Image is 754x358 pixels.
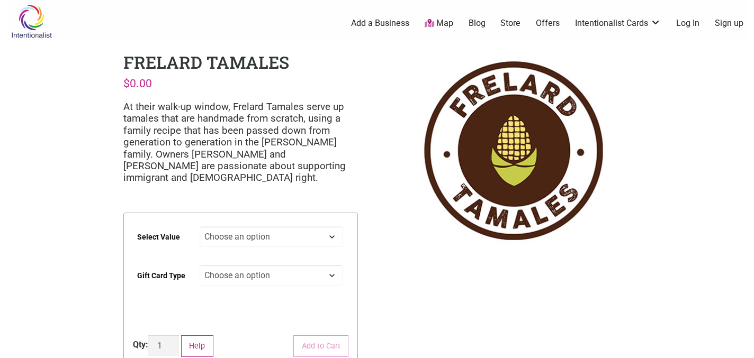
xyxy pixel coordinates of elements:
[123,77,130,90] span: $
[396,51,631,251] img: Frelard Tamales logo
[293,335,348,357] button: Add to Cart
[123,101,358,184] p: At their walk-up window, Frelard Tamales serve up tamales that are handmade from scratch, using a...
[148,335,179,356] input: Product quantity
[137,264,185,288] label: Gift Card Type
[715,17,743,29] a: Sign up
[181,335,213,357] button: Help
[6,4,57,39] img: Intentionalist
[500,17,520,29] a: Store
[575,17,661,29] a: Intentionalist Cards
[351,17,409,29] a: Add a Business
[469,17,486,29] a: Blog
[137,225,180,249] label: Select Value
[676,17,699,29] a: Log In
[425,17,453,30] a: Map
[123,77,152,90] bdi: 0.00
[133,338,148,351] div: Qty:
[536,17,560,29] a: Offers
[123,51,289,74] h1: Frelard Tamales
